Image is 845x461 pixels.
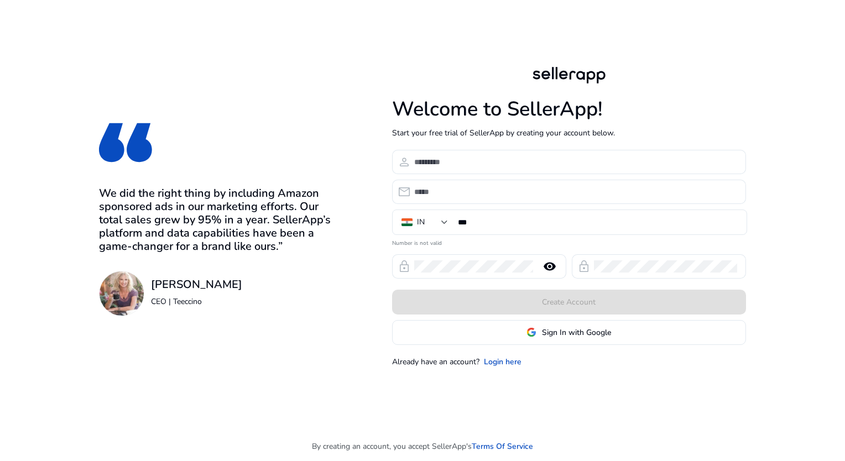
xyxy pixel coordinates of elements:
[392,236,746,248] mat-error: Number is not valid
[417,216,425,228] div: IN
[392,320,746,345] button: Sign In with Google
[151,296,242,307] p: CEO | Teeccino
[392,127,746,139] p: Start your free trial of SellerApp by creating your account below.
[542,327,611,338] span: Sign In with Google
[151,278,242,291] h3: [PERSON_NAME]
[472,441,533,452] a: Terms Of Service
[398,260,411,273] span: lock
[577,260,591,273] span: lock
[398,185,411,198] span: email
[99,187,335,253] h3: We did the right thing by including Amazon sponsored ads in our marketing efforts. Our total sale...
[392,97,746,121] h1: Welcome to SellerApp!
[484,356,521,368] a: Login here
[398,155,411,169] span: person
[392,356,479,368] p: Already have an account?
[526,327,536,337] img: google-logo.svg
[536,260,563,273] mat-icon: remove_red_eye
